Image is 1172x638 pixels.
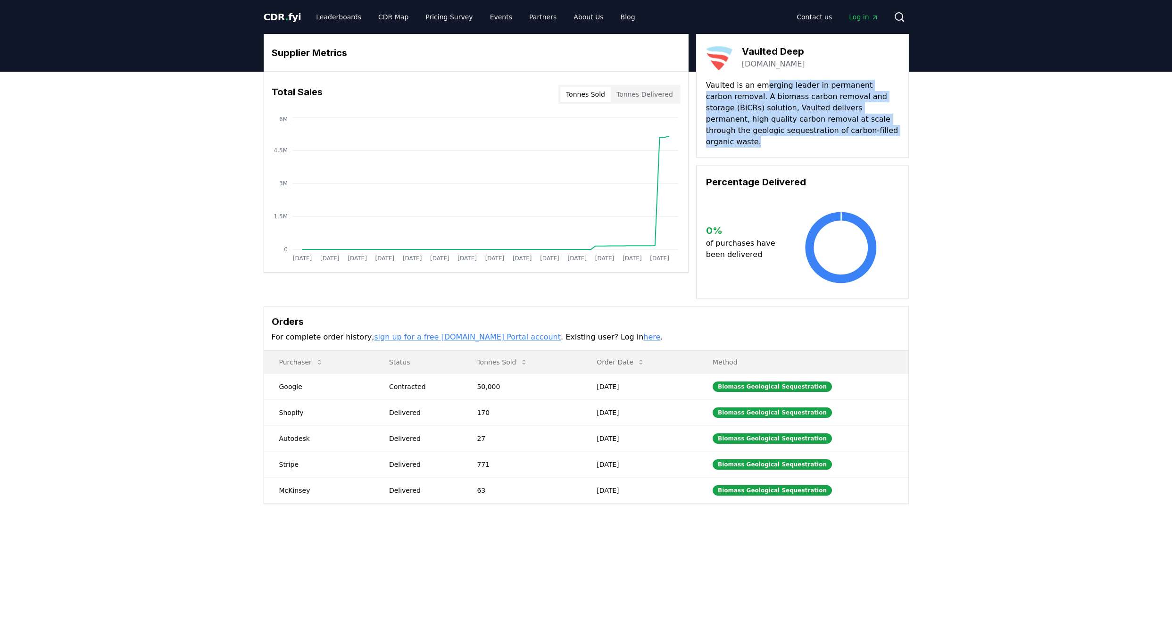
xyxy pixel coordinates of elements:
[279,116,288,123] tspan: 6M
[389,408,455,417] div: Delivered
[389,382,455,391] div: Contracted
[389,486,455,495] div: Delivered
[841,8,886,25] a: Log in
[582,425,698,451] td: [DATE]
[462,373,582,399] td: 50,000
[264,373,374,399] td: Google
[522,8,564,25] a: Partners
[264,477,374,503] td: McKinsey
[742,58,805,70] a: [DOMAIN_NAME]
[285,11,288,23] span: .
[430,255,449,262] tspan: [DATE]
[264,425,374,451] td: Autodesk
[389,460,455,469] div: Delivered
[462,399,582,425] td: 170
[457,255,477,262] tspan: [DATE]
[402,255,422,262] tspan: [DATE]
[567,255,587,262] tspan: [DATE]
[374,332,561,341] a: sign up for a free [DOMAIN_NAME] Portal account
[589,353,652,372] button: Order Date
[264,451,374,477] td: Stripe
[348,255,367,262] tspan: [DATE]
[713,381,832,392] div: Biomass Geological Sequestration
[623,255,642,262] tspan: [DATE]
[566,8,611,25] a: About Us
[375,255,394,262] tspan: [DATE]
[789,8,886,25] nav: Main
[274,213,287,220] tspan: 1.5M
[706,175,899,189] h3: Percentage Delivered
[264,10,301,24] a: CDR.fyi
[849,12,878,22] span: Log in
[264,399,374,425] td: Shopify
[308,8,642,25] nav: Main
[706,80,899,148] p: Vaulted is an emerging leader in permanent carbon removal. A biomass carbon removal and storage (...
[320,255,339,262] tspan: [DATE]
[611,87,679,102] button: Tonnes Delivered
[482,8,520,25] a: Events
[462,425,582,451] td: 27
[272,85,323,104] h3: Total Sales
[462,451,582,477] td: 771
[582,373,698,399] td: [DATE]
[382,357,455,367] p: Status
[643,332,660,341] a: here
[418,8,480,25] a: Pricing Survey
[706,224,783,238] h3: 0 %
[706,44,732,70] img: Vaulted Deep-logo
[389,434,455,443] div: Delivered
[582,399,698,425] td: [DATE]
[279,180,288,187] tspan: 3M
[742,44,805,58] h3: Vaulted Deep
[582,451,698,477] td: [DATE]
[650,255,669,262] tspan: [DATE]
[462,477,582,503] td: 63
[264,11,301,23] span: CDR fyi
[582,477,698,503] td: [DATE]
[613,8,643,25] a: Blog
[272,353,331,372] button: Purchaser
[485,255,504,262] tspan: [DATE]
[272,46,681,60] h3: Supplier Metrics
[272,315,901,329] h3: Orders
[274,147,287,154] tspan: 4.5M
[469,353,535,372] button: Tonnes Sold
[540,255,559,262] tspan: [DATE]
[292,255,312,262] tspan: [DATE]
[371,8,416,25] a: CDR Map
[713,433,832,444] div: Biomass Geological Sequestration
[789,8,840,25] a: Contact us
[512,255,532,262] tspan: [DATE]
[705,357,900,367] p: Method
[595,255,614,262] tspan: [DATE]
[713,407,832,418] div: Biomass Geological Sequestration
[272,331,901,343] p: For complete order history, . Existing user? Log in .
[560,87,611,102] button: Tonnes Sold
[713,485,832,496] div: Biomass Geological Sequestration
[713,459,832,470] div: Biomass Geological Sequestration
[706,238,783,260] p: of purchases have been delivered
[308,8,369,25] a: Leaderboards
[284,246,288,253] tspan: 0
